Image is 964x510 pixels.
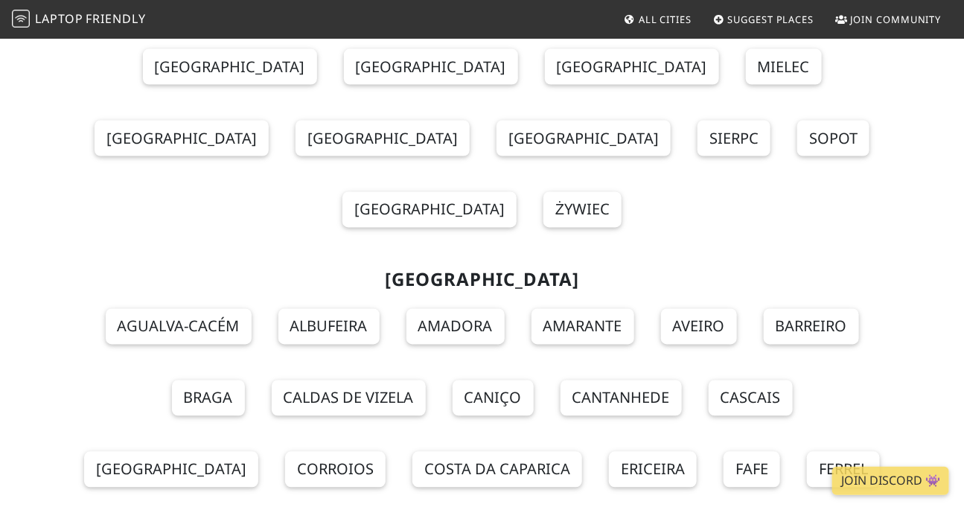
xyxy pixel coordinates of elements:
[639,13,692,26] span: All Cities
[172,380,245,416] a: Braga
[561,380,682,416] a: Cantanhede
[850,13,942,26] span: Join Community
[296,121,470,156] a: [GEOGRAPHIC_DATA]
[532,309,634,345] a: Amarante
[661,309,737,345] a: Aveiro
[545,49,719,85] a: [GEOGRAPHIC_DATA]
[406,309,505,345] a: Amadora
[84,452,258,488] a: [GEOGRAPHIC_DATA]
[709,380,793,416] a: Cascais
[35,10,83,27] span: Laptop
[764,309,859,345] a: Barreiro
[412,452,582,488] a: Costa da Caparica
[797,121,869,156] a: Sopot
[728,13,814,26] span: Suggest Places
[807,452,880,488] a: Ferrel
[724,452,780,488] a: Fafe
[285,452,386,488] a: Corroios
[106,309,252,345] a: Agualva-Cacém
[707,6,820,33] a: Suggest Places
[832,467,949,495] a: Join Discord 👾
[12,7,146,33] a: LaptopFriendly LaptopFriendly
[342,192,517,228] a: [GEOGRAPHIC_DATA]
[746,49,822,85] a: Mielec
[543,192,622,228] a: Żywiec
[67,270,898,291] h2: [GEOGRAPHIC_DATA]
[453,380,534,416] a: Caniço
[272,380,426,416] a: Caldas de Vizela
[278,309,380,345] a: Albufeira
[95,121,269,156] a: [GEOGRAPHIC_DATA]
[143,49,317,85] a: [GEOGRAPHIC_DATA]
[618,6,698,33] a: All Cities
[698,121,770,156] a: Sierpc
[12,10,30,28] img: LaptopFriendly
[497,121,671,156] a: [GEOGRAPHIC_DATA]
[609,452,697,488] a: Ericeira
[86,10,145,27] span: Friendly
[829,6,948,33] a: Join Community
[344,49,518,85] a: [GEOGRAPHIC_DATA]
